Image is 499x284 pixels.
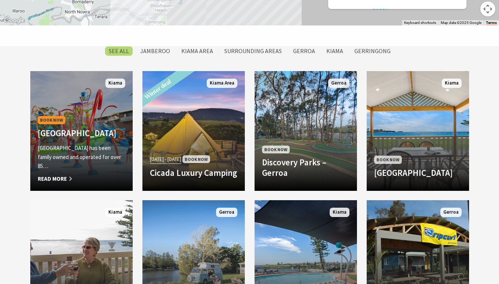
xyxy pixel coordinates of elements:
[105,46,133,56] label: SEE All
[440,208,462,217] span: Gerroa
[351,46,394,56] label: Gerringong
[480,1,495,16] button: Map camera controls
[207,79,237,88] span: Kiama Area
[178,46,217,56] label: Kiama Area
[38,144,125,171] p: [GEOGRAPHIC_DATA] has been family owned and operated for over 85…
[328,79,349,88] span: Gerroa
[136,46,174,56] label: Jamberoo
[105,79,125,88] span: Kiama
[150,155,181,164] span: [DATE] - [DATE]
[330,208,349,217] span: Kiama
[142,71,245,191] a: Another Image Used [DATE] - [DATE] Book Now Cicada Luxury Camping Kiama Area
[486,21,497,25] a: Terms
[289,46,319,56] label: Gerroa
[262,146,290,153] span: Book Now
[442,79,462,88] span: Kiama
[374,168,462,178] h4: [GEOGRAPHIC_DATA]
[182,155,210,163] span: Book Now
[38,128,125,138] h4: [GEOGRAPHIC_DATA]
[221,46,286,56] label: Surrounding Areas
[30,71,133,191] a: Book Now [GEOGRAPHIC_DATA] [GEOGRAPHIC_DATA] has been family owned and operated for over 85… Read...
[38,174,125,183] span: Read More
[216,208,237,217] span: Gerroa
[374,156,402,164] span: Book Now
[150,168,237,178] h4: Cicada Luxury Camping
[404,20,436,25] button: Keyboard shortcuts
[38,116,65,124] span: Book Now
[367,71,469,191] a: Book Now [GEOGRAPHIC_DATA] Kiama
[441,21,481,25] span: Map data ©2025 Google
[262,157,349,178] h4: Discovery Parks – Gerroa
[105,208,125,217] span: Kiama
[2,16,27,25] img: Google
[255,71,357,191] a: Book Now Discovery Parks – Gerroa Gerroa
[2,16,27,25] a: Click to see this area on Google Maps
[323,46,347,56] label: Kiama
